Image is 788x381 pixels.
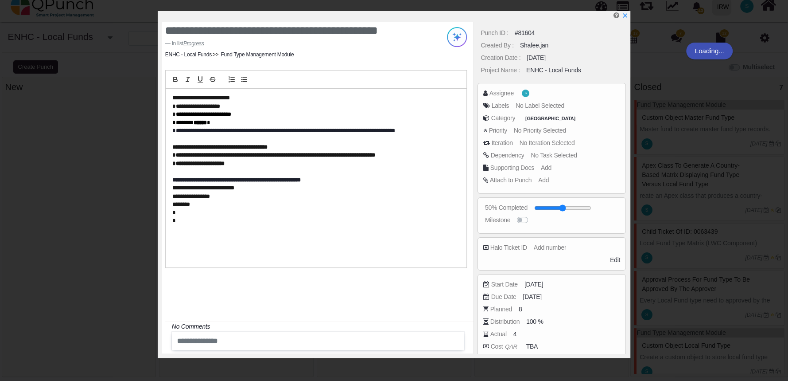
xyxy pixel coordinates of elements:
i: No Comments [172,323,210,330]
svg: x [622,12,628,19]
div: Loading... [686,43,733,59]
li: ENHC - Local Funds [165,51,212,59]
li: Fund Type Management Module [212,51,294,59]
i: Edit Punch [613,12,619,19]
